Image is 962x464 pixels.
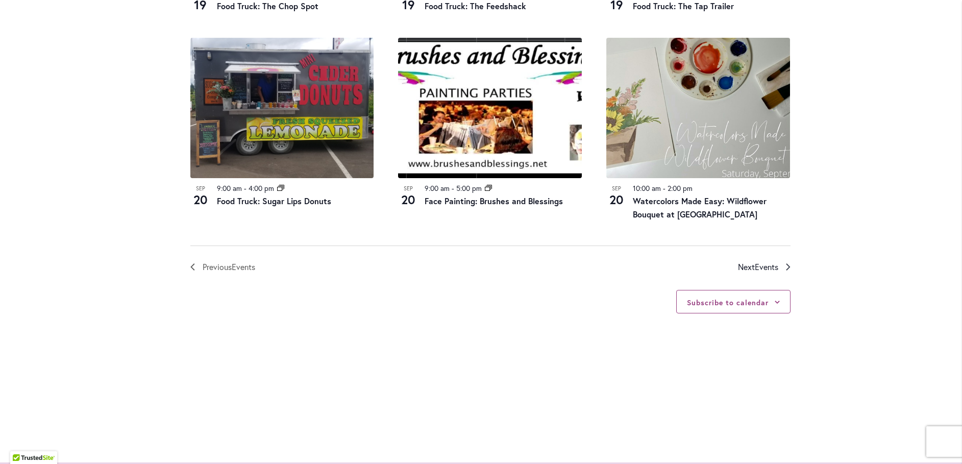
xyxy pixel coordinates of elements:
[633,1,734,11] a: Food Truck: The Tap Trailer
[217,183,242,193] time: 9:00 am
[738,260,791,274] a: Next Events
[425,1,526,11] a: Food Truck: The Feedshack
[738,260,778,274] span: Next
[425,183,450,193] time: 9:00 am
[452,183,454,193] span: -
[190,260,255,274] a: Previous Events
[203,260,255,274] span: Previous
[190,38,374,178] img: Food Truck: Sugar Lips Apple Cider Donuts
[633,196,767,219] a: Watercolors Made Easy: Wildflower Bouquet at [GEOGRAPHIC_DATA]
[398,184,418,193] span: Sep
[668,183,693,193] time: 2:00 pm
[755,261,778,272] span: Events
[217,1,318,11] a: Food Truck: The Chop Spot
[190,191,211,208] span: 20
[606,184,627,193] span: Sep
[249,183,274,193] time: 4:00 pm
[606,191,627,208] span: 20
[190,184,211,193] span: Sep
[687,298,768,307] button: Subscribe to calendar
[633,183,661,193] time: 10:00 am
[456,183,482,193] time: 5:00 pm
[217,196,331,206] a: Food Truck: Sugar Lips Donuts
[232,261,255,272] span: Events
[244,183,246,193] span: -
[398,191,418,208] span: 20
[398,38,582,178] img: Brushes and Blessings – Face Painting
[425,196,563,206] a: Face Painting: Brushes and Blessings
[663,183,665,193] span: -
[606,38,790,178] img: 25cdfb0fdae5fac2d41c26229c463054
[8,428,36,456] iframe: Launch Accessibility Center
